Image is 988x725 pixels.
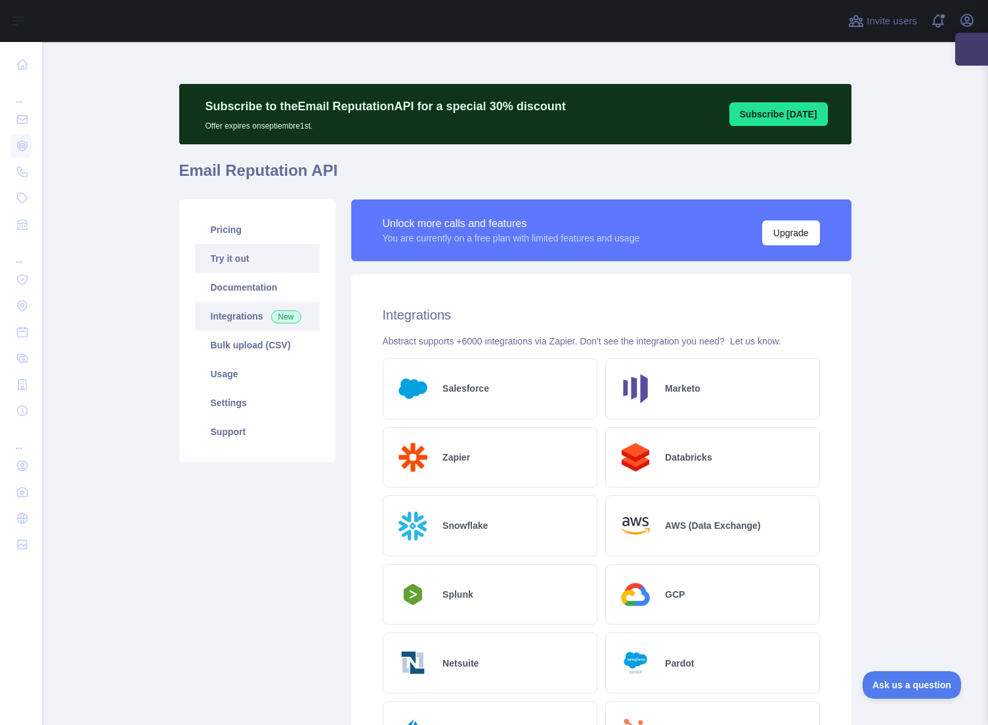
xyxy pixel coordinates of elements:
[762,220,820,245] button: Upgrade
[271,310,301,323] span: New
[665,451,712,464] h2: Databricks
[394,580,433,609] img: Logo
[383,335,820,348] div: Abstract supports +6000 integrations via Zapier. Don't see the integration you need?
[383,232,640,245] div: You are currently on a free plan with limited features and usage
[394,369,433,408] img: Logo
[394,507,433,545] img: Logo
[11,239,32,265] div: ...
[195,215,320,244] a: Pricing
[616,507,655,545] img: Logo
[205,97,566,115] p: Subscribe to the Email Reputation API for a special 30 % discount
[442,588,473,601] h2: Splunk
[195,273,320,302] a: Documentation
[11,79,32,105] div: ...
[616,369,655,408] img: Logo
[195,244,320,273] a: Try it out
[442,657,479,670] h2: Netsuite
[394,644,433,682] img: Logo
[616,438,655,477] img: Logo
[394,438,433,477] img: Logo
[179,160,851,192] h1: Email Reputation API
[442,382,489,395] h2: Salesforce
[665,588,685,601] h2: GCP
[205,115,566,131] p: Offer expires on septiembre 1st.
[195,388,320,417] a: Settings
[729,102,828,126] button: Subscribe [DATE]
[665,382,700,395] h2: Marketo
[442,451,470,464] h2: Zapier
[665,657,694,670] h2: Pardot
[195,302,320,331] a: Integrations New
[616,644,655,682] img: Logo
[665,519,760,532] h2: AWS (Data Exchange)
[195,360,320,388] a: Usage
[846,10,920,31] button: Invite users
[867,14,917,29] span: Invite users
[11,425,32,451] div: ...
[442,519,488,532] h2: Snowflake
[195,417,320,446] a: Support
[383,306,820,324] h2: Integrations
[730,336,781,346] a: Let us know.
[383,216,640,232] div: Unlock more calls and features
[616,575,655,614] img: Logo
[863,671,962,699] iframe: Toggle Customer Support
[195,331,320,360] a: Bulk upload (CSV)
